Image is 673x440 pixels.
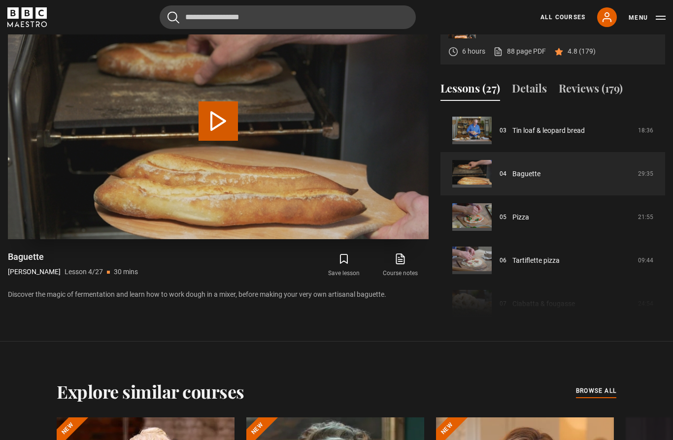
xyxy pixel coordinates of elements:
[576,386,616,397] a: browse all
[512,126,585,136] a: Tin loaf & leopard bread
[8,251,138,263] h1: Baguette
[7,7,47,27] svg: BBC Maestro
[65,267,103,277] p: Lesson 4/27
[512,212,529,222] a: Pizza
[8,289,429,300] p: Discover the magic of fermentation and learn how to work dough in a mixer, before making your ver...
[199,101,238,141] button: Play Lesson Baguette
[576,386,616,396] span: browse all
[512,80,547,101] button: Details
[512,169,540,179] a: Baguette
[160,5,416,29] input: Search
[540,13,585,22] a: All Courses
[8,3,429,239] video-js: Video Player
[57,381,244,402] h2: Explore similar courses
[316,251,372,280] button: Save lesson
[440,80,500,101] button: Lessons (27)
[568,46,596,57] p: 4.8 (179)
[8,267,61,277] p: [PERSON_NAME]
[629,13,666,23] button: Toggle navigation
[493,46,546,57] a: 88 page PDF
[114,267,138,277] p: 30 mins
[462,46,485,57] p: 6 hours
[512,255,560,266] a: Tartiflette pizza
[372,251,429,280] a: Course notes
[559,80,623,101] button: Reviews (179)
[168,11,179,24] button: Submit the search query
